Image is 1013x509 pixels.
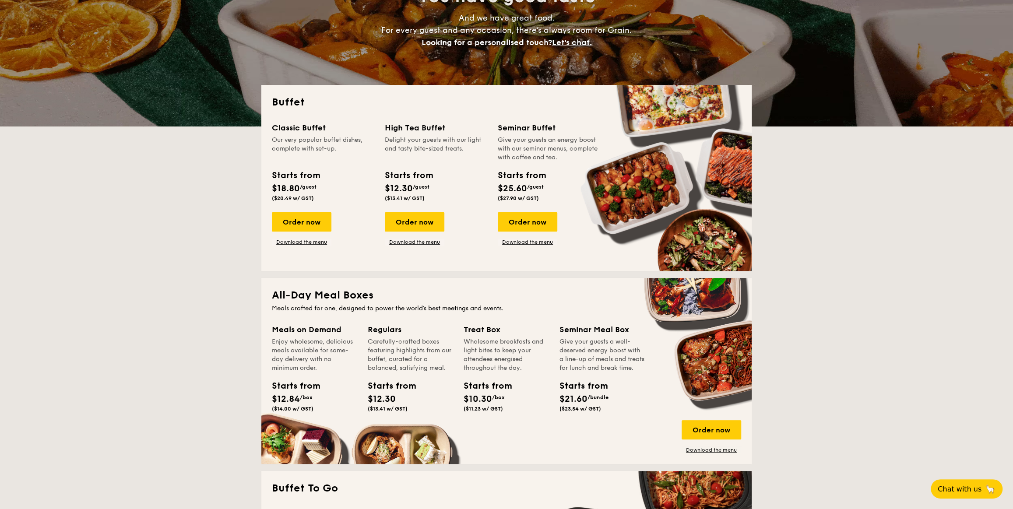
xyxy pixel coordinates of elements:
[498,169,545,182] div: Starts from
[559,323,645,336] div: Seminar Meal Box
[464,394,492,404] span: $10.30
[272,406,313,412] span: ($14.00 w/ GST)
[272,212,331,232] div: Order now
[368,323,453,336] div: Regulars
[559,394,587,404] span: $21.60
[385,122,487,134] div: High Tea Buffet
[498,195,539,201] span: ($27.90 w/ GST)
[498,212,557,232] div: Order now
[272,323,357,336] div: Meals on Demand
[300,394,313,400] span: /box
[272,239,331,246] a: Download the menu
[498,183,527,194] span: $25.60
[272,288,741,302] h2: All-Day Meal Boxes
[368,406,408,412] span: ($13.41 w/ GST)
[272,136,374,162] div: Our very popular buffet dishes, complete with set-up.
[559,379,599,393] div: Starts from
[587,394,609,400] span: /bundle
[464,379,503,393] div: Starts from
[559,406,601,412] span: ($23.54 w/ GST)
[272,169,320,182] div: Starts from
[385,195,425,201] span: ($13.41 w/ GST)
[272,304,741,313] div: Meals crafted for one, designed to power the world's best meetings and events.
[985,484,995,494] span: 🦙
[272,379,311,393] div: Starts from
[272,394,300,404] span: $12.84
[385,239,444,246] a: Download the menu
[682,446,741,453] a: Download the menu
[385,212,444,232] div: Order now
[931,479,1002,498] button: Chat with us🦙
[385,169,433,182] div: Starts from
[559,337,645,372] div: Give your guests a well-deserved energy boost with a line-up of meals and treats for lunch and br...
[552,38,592,47] span: Let's chat.
[368,394,396,404] span: $12.30
[682,420,741,439] div: Order now
[492,394,505,400] span: /box
[300,184,317,190] span: /guest
[272,481,741,495] h2: Buffet To Go
[381,13,632,47] span: And we have great food. For every guest and any occasion, there’s always room for Grain.
[422,38,552,47] span: Looking for a personalised touch?
[272,122,374,134] div: Classic Buffet
[498,136,600,162] div: Give your guests an energy boost with our seminar menus, complete with coffee and tea.
[464,406,503,412] span: ($11.23 w/ GST)
[385,183,413,194] span: $12.30
[527,184,544,190] span: /guest
[272,95,741,109] h2: Buffet
[464,323,549,336] div: Treat Box
[498,239,557,246] a: Download the menu
[368,379,407,393] div: Starts from
[272,183,300,194] span: $18.80
[272,195,314,201] span: ($20.49 w/ GST)
[413,184,429,190] span: /guest
[385,136,487,162] div: Delight your guests with our light and tasty bite-sized treats.
[368,337,453,372] div: Carefully-crafted boxes featuring highlights from our buffet, curated for a balanced, satisfying ...
[272,337,357,372] div: Enjoy wholesome, delicious meals available for same-day delivery with no minimum order.
[498,122,600,134] div: Seminar Buffet
[938,485,981,493] span: Chat with us
[464,337,549,372] div: Wholesome breakfasts and light bites to keep your attendees energised throughout the day.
